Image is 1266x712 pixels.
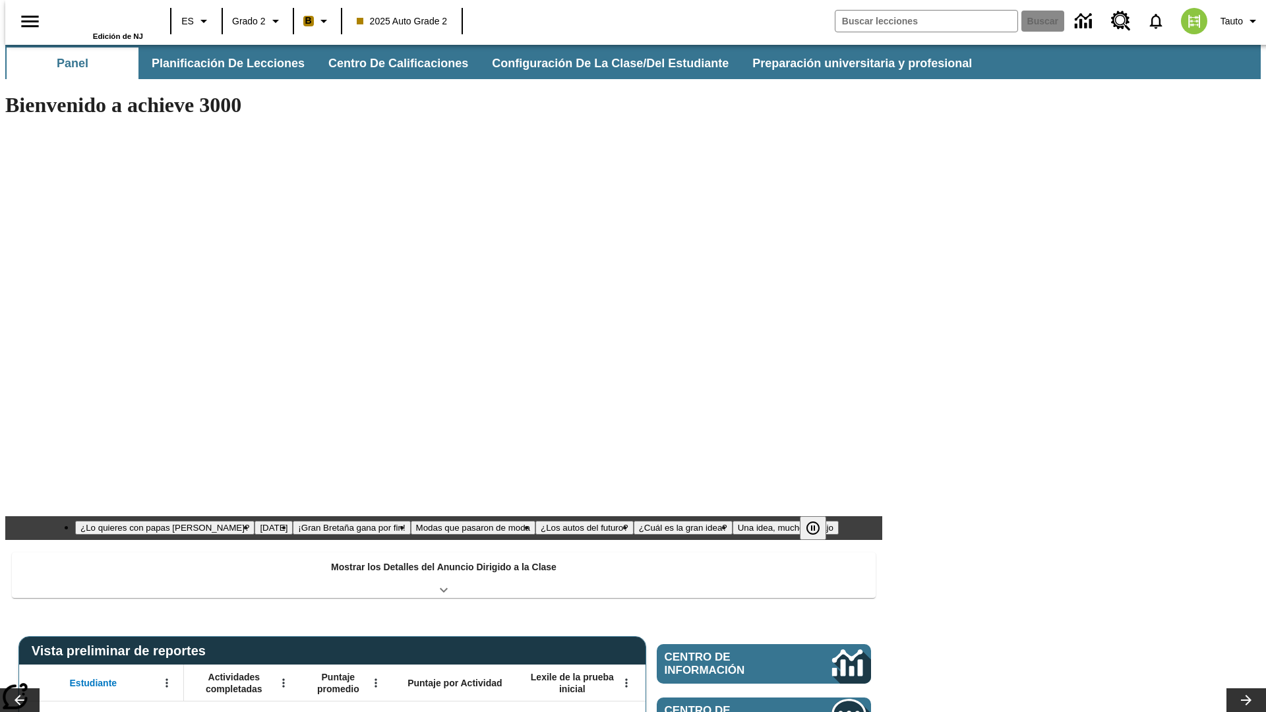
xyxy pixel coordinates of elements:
div: Mostrar los Detalles del Anuncio Dirigido a la Clase [12,552,876,598]
span: Lexile de la prueba inicial [524,671,620,695]
span: Puntaje por Actividad [407,677,502,689]
input: Buscar campo [835,11,1017,32]
span: Tauto [1221,15,1243,28]
a: Notificaciones [1139,4,1173,38]
button: Centro de calificaciones [318,47,479,79]
button: Escoja un nuevo avatar [1173,4,1215,38]
span: Edición de NJ [93,32,143,40]
span: ES [181,15,194,28]
button: Configuración de la clase/del estudiante [481,47,739,79]
span: Grado 2 [232,15,266,28]
img: avatar image [1181,8,1207,34]
button: Grado: Grado 2, Elige un grado [227,9,289,33]
button: Diapositiva 1 ¿Lo quieres con papas fritas? [75,521,255,535]
p: Mostrar los Detalles del Anuncio Dirigido a la Clase [331,560,557,574]
span: 2025 Auto Grade 2 [357,15,448,28]
div: Portada [57,5,143,40]
span: Centro de información [665,651,788,677]
div: Pausar [800,516,839,540]
span: B [305,13,312,29]
button: Abrir menú [366,673,386,693]
button: Diapositiva 6 ¿Cuál es la gran idea? [634,521,733,535]
button: Lenguaje: ES, Selecciona un idioma [175,9,218,33]
button: Diapositiva 7 Una idea, mucho trabajo [733,521,839,535]
button: Pausar [800,516,826,540]
button: Boost El color de la clase es anaranjado claro. Cambiar el color de la clase. [298,9,337,33]
button: Panel [7,47,138,79]
a: Centro de información [657,644,871,684]
button: Abrir menú [617,673,636,693]
button: Diapositiva 5 ¿Los autos del futuro? [535,521,634,535]
button: Diapositiva 2 Día del Trabajo [255,521,293,535]
button: Carrusel de lecciones, seguir [1226,688,1266,712]
span: Vista preliminar de reportes [32,643,212,659]
button: Preparación universitaria y profesional [742,47,982,79]
button: Abrir menú [274,673,293,693]
button: Perfil/Configuración [1215,9,1266,33]
button: Diapositiva 3 ¡Gran Bretaña gana por fin! [293,521,410,535]
a: Centro de información [1067,3,1103,40]
div: Subbarra de navegación [5,47,984,79]
button: Diapositiva 4 Modas que pasaron de moda [411,521,535,535]
div: Subbarra de navegación [5,45,1261,79]
span: Puntaje promedio [307,671,370,695]
button: Abrir el menú lateral [11,2,49,41]
a: Centro de recursos, Se abrirá en una pestaña nueva. [1103,3,1139,39]
h1: Bienvenido a achieve 3000 [5,93,882,117]
button: Abrir menú [157,673,177,693]
button: Planificación de lecciones [141,47,315,79]
a: Portada [57,6,143,32]
span: Actividades completadas [191,671,278,695]
span: Estudiante [70,677,117,689]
